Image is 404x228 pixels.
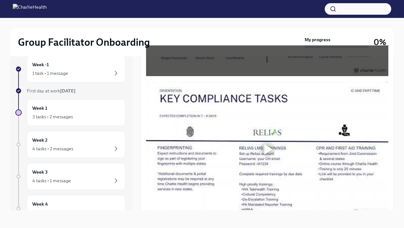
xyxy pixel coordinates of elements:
a: Week 24 tasks • 2 messages [15,131,125,158]
div: 3 tasks • 2 messages [32,114,73,120]
div: 4 tasks • 2 messages [32,145,73,152]
a: Week 34 tasks • 1 message [15,163,125,190]
div: 4 tasks • 1 message [32,177,71,184]
h6: Week 2 [32,137,48,144]
a: Week 13 tasks • 2 messages [15,99,125,126]
h6: Week 4 [32,200,48,208]
strong: [DATE] [60,88,75,94]
a: Week 41 task [15,195,125,222]
h2: Group Facilitator Onboarding [18,36,150,49]
h6: Week 3 [32,169,48,176]
a: First day at work[DATE] [15,88,125,94]
h6: Week -1 [32,61,49,68]
h3: 0% [374,36,386,48]
img: CharlieHealth [13,4,47,14]
strong: My progress [305,36,330,43]
div: 1 task [32,209,43,216]
span: First day at work [27,88,75,94]
h6: Week 1 [32,105,47,112]
div: 1 task • 1 message [32,70,68,76]
a: Week -11 task • 1 message [15,56,125,83]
